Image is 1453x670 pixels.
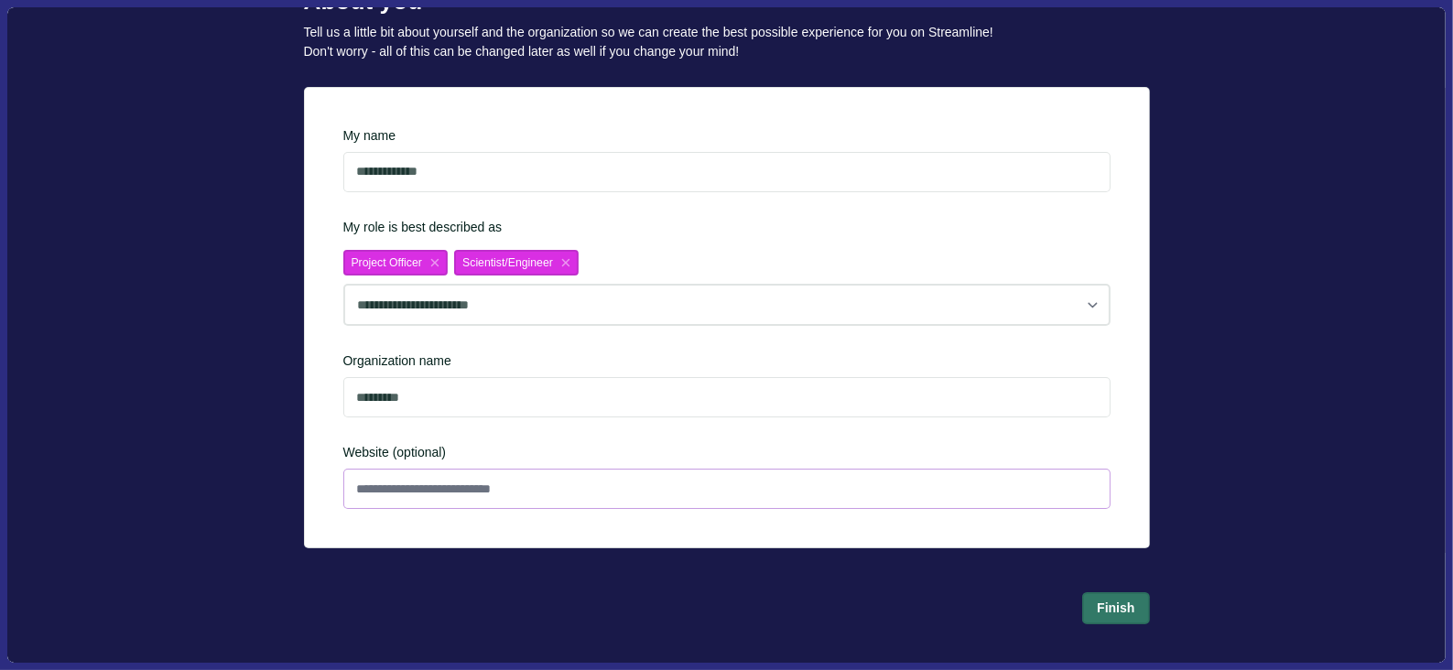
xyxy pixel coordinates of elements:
[558,254,574,271] button: close
[352,256,422,270] span: Project Officer
[1082,592,1149,624] button: Finish
[304,23,1150,42] p: Tell us a little bit about yourself and the organization so we can create the best possible exper...
[462,256,553,270] span: Scientist/Engineer
[427,254,443,271] button: close
[343,443,1111,462] span: Website (optional)
[304,42,1150,61] p: Don't worry - all of this can be changed later as well if you change your mind!
[343,126,1111,146] div: My name
[343,351,1111,371] div: Organization name
[343,218,1111,326] div: My role is best described as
